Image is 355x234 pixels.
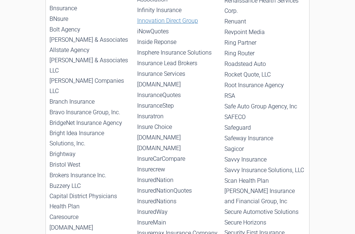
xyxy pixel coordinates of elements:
[50,3,131,14] li: Bnsurance
[137,154,218,164] li: InsureCarCompare
[224,16,305,27] li: Renuant
[224,165,305,175] li: Savvy Insurance Solutions, LLC
[50,107,131,118] li: Bravo Insurance Group, Inc.
[137,218,218,228] li: InsureMain
[137,186,218,196] li: InsuredNationQuotes
[224,133,305,144] li: Safeway Insurance
[137,79,218,90] li: [DOMAIN_NAME]
[50,212,131,222] li: Caresource
[224,80,305,90] li: Root Insurance Agency
[224,91,305,101] li: RSA
[224,186,305,207] li: [PERSON_NAME] Insurance and Financial Group, Inc
[137,101,218,111] li: InsuranceStep
[137,17,198,24] a: Innovation Direct Group
[50,25,131,35] li: Bolt Agency
[137,196,218,207] li: InsuredNations
[224,101,305,112] li: Safe Auto Group Agency, Inc
[50,128,131,149] li: Bright Idea Insurance Solutions, Inc.
[137,164,218,175] li: Insurecrew
[137,133,218,143] li: [DOMAIN_NAME]
[137,111,218,122] li: Insuratron
[50,14,131,24] li: BNsure
[137,5,218,15] li: Infinity Insurance
[50,35,131,55] li: [PERSON_NAME] & Associates Allstate Agency
[137,175,218,185] li: InsuredNation
[50,76,131,96] li: [PERSON_NAME] Companies LLC
[224,155,305,165] li: Savvy Insurance
[50,118,131,128] li: BridgeNet Insurance Agency
[224,218,305,228] li: Secure Horizons
[137,26,218,37] li: iNowQuotes
[137,48,218,58] li: Insphere Insurance Solutions
[50,149,131,159] li: Brightway
[224,70,305,80] li: Rocket Quote, LLC
[224,59,305,69] li: Roadstead Auto
[224,48,305,59] li: Ring Router
[50,97,131,107] li: Branch Insurance
[137,122,218,132] li: Insure Choice
[224,176,305,186] li: Scan Health Plan
[137,143,218,153] li: [DOMAIN_NAME]
[50,191,131,212] li: Capital District Physicians Health Plan
[50,181,131,191] li: Buzzery LLC
[224,38,305,48] li: Ring Partner
[137,58,218,68] li: Insurance Lead Brokers
[137,207,218,217] li: InsuredWay
[224,123,305,133] li: Safeguard
[224,207,305,217] li: Secure Automotive Solutions
[224,27,305,37] li: Revpoint Media
[224,144,305,154] li: Sagicor
[137,37,218,47] li: Inside Reponse
[224,112,305,122] li: SAFECO
[137,69,218,79] li: Insurance Services
[50,223,131,233] li: [DOMAIN_NAME]
[50,160,131,170] li: Bristol West
[50,170,131,181] li: Brokers Insurance Inc.
[50,55,131,76] li: [PERSON_NAME] & Associates LLC
[137,90,218,100] li: InsuranceQuotes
